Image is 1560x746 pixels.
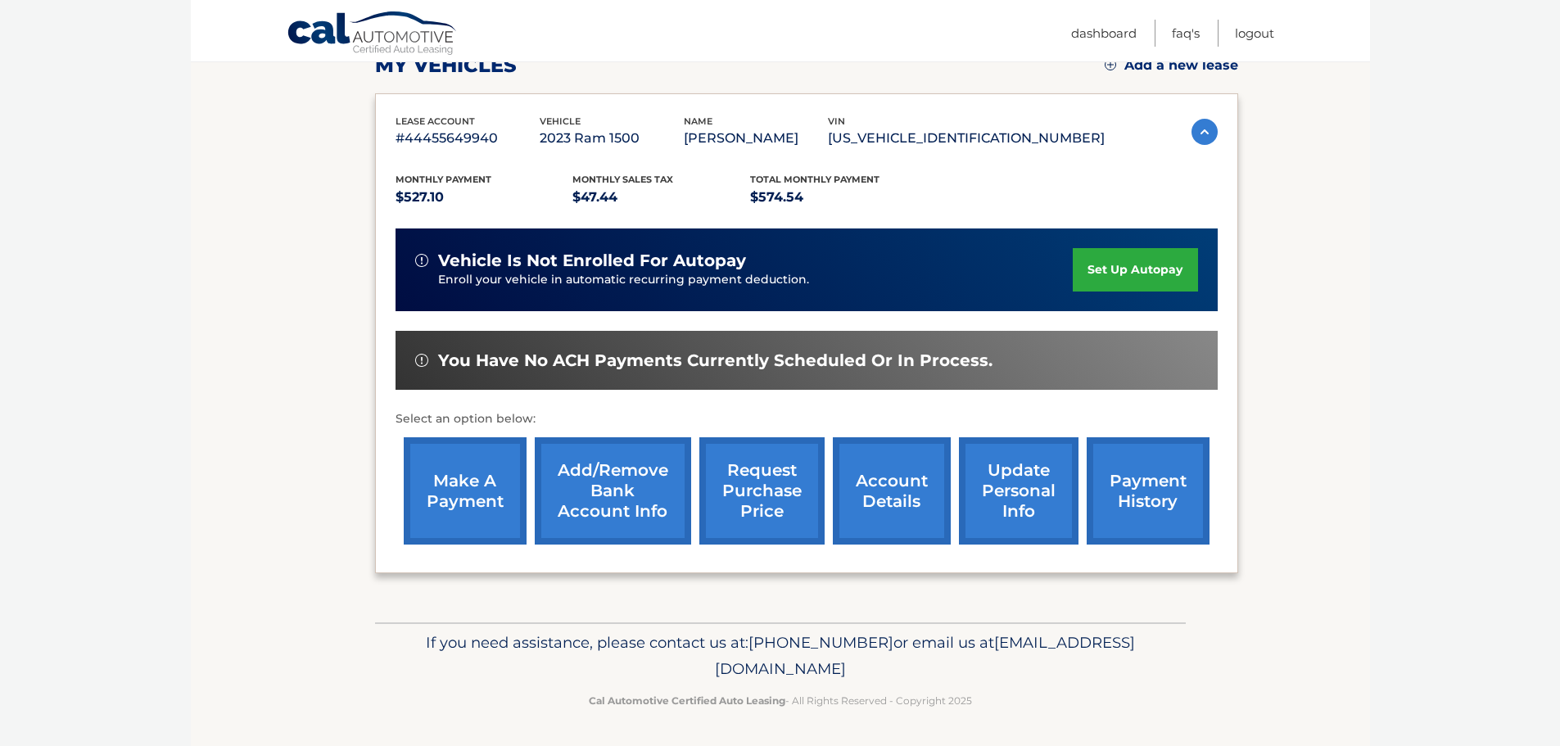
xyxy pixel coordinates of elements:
h2: my vehicles [375,53,517,78]
p: $574.54 [750,186,928,209]
img: alert-white.svg [415,254,428,267]
a: Add/Remove bank account info [535,437,691,545]
a: set up autopay [1073,248,1197,292]
span: Total Monthly Payment [750,174,879,185]
p: [US_VEHICLE_IDENTIFICATION_NUMBER] [828,127,1105,150]
a: Dashboard [1071,20,1137,47]
span: Monthly Payment [396,174,491,185]
a: Add a new lease [1105,57,1238,74]
a: Logout [1235,20,1274,47]
span: You have no ACH payments currently scheduled or in process. [438,350,993,371]
p: If you need assistance, please contact us at: or email us at [386,630,1175,682]
p: [PERSON_NAME] [684,127,828,150]
span: vehicle is not enrolled for autopay [438,251,746,271]
img: alert-white.svg [415,354,428,367]
a: payment history [1087,437,1210,545]
span: name [684,115,712,127]
img: accordion-active.svg [1191,119,1218,145]
a: update personal info [959,437,1078,545]
p: #44455649940 [396,127,540,150]
p: $527.10 [396,186,573,209]
span: lease account [396,115,475,127]
a: request purchase price [699,437,825,545]
p: Select an option below: [396,409,1218,429]
span: Monthly sales Tax [572,174,673,185]
p: - All Rights Reserved - Copyright 2025 [386,692,1175,709]
a: Cal Automotive [287,11,459,58]
span: vin [828,115,845,127]
a: account details [833,437,951,545]
strong: Cal Automotive Certified Auto Leasing [589,694,785,707]
p: Enroll your vehicle in automatic recurring payment deduction. [438,271,1074,289]
span: [EMAIL_ADDRESS][DOMAIN_NAME] [715,633,1135,678]
img: add.svg [1105,59,1116,70]
a: FAQ's [1172,20,1200,47]
a: make a payment [404,437,527,545]
p: 2023 Ram 1500 [540,127,684,150]
span: vehicle [540,115,581,127]
span: [PHONE_NUMBER] [748,633,893,652]
p: $47.44 [572,186,750,209]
